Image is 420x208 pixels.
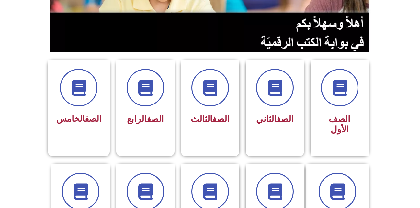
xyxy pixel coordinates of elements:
span: الرابع [127,114,164,124]
a: الصف [147,114,164,124]
span: الثاني [256,114,294,124]
a: الصف [277,114,294,124]
a: الصف [212,114,230,124]
span: الخامس [56,114,101,124]
span: الثالث [191,114,230,124]
span: الصف الأول [329,114,350,135]
a: الصف [85,114,101,124]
